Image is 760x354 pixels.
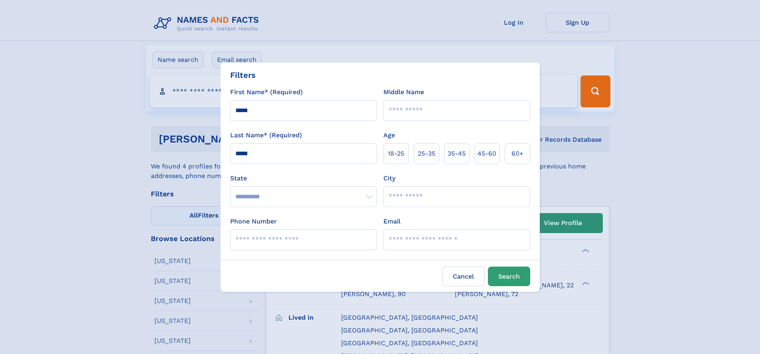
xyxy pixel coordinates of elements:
[230,217,277,226] label: Phone Number
[478,149,496,158] span: 45‑60
[442,267,485,286] label: Cancel
[383,87,424,97] label: Middle Name
[388,149,404,158] span: 18‑25
[511,149,523,158] span: 60+
[383,131,395,140] label: Age
[383,217,401,226] label: Email
[230,131,302,140] label: Last Name* (Required)
[230,69,256,81] div: Filters
[418,149,435,158] span: 25‑35
[230,174,377,183] label: State
[448,149,466,158] span: 35‑45
[383,174,395,183] label: City
[488,267,530,286] button: Search
[230,87,303,97] label: First Name* (Required)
